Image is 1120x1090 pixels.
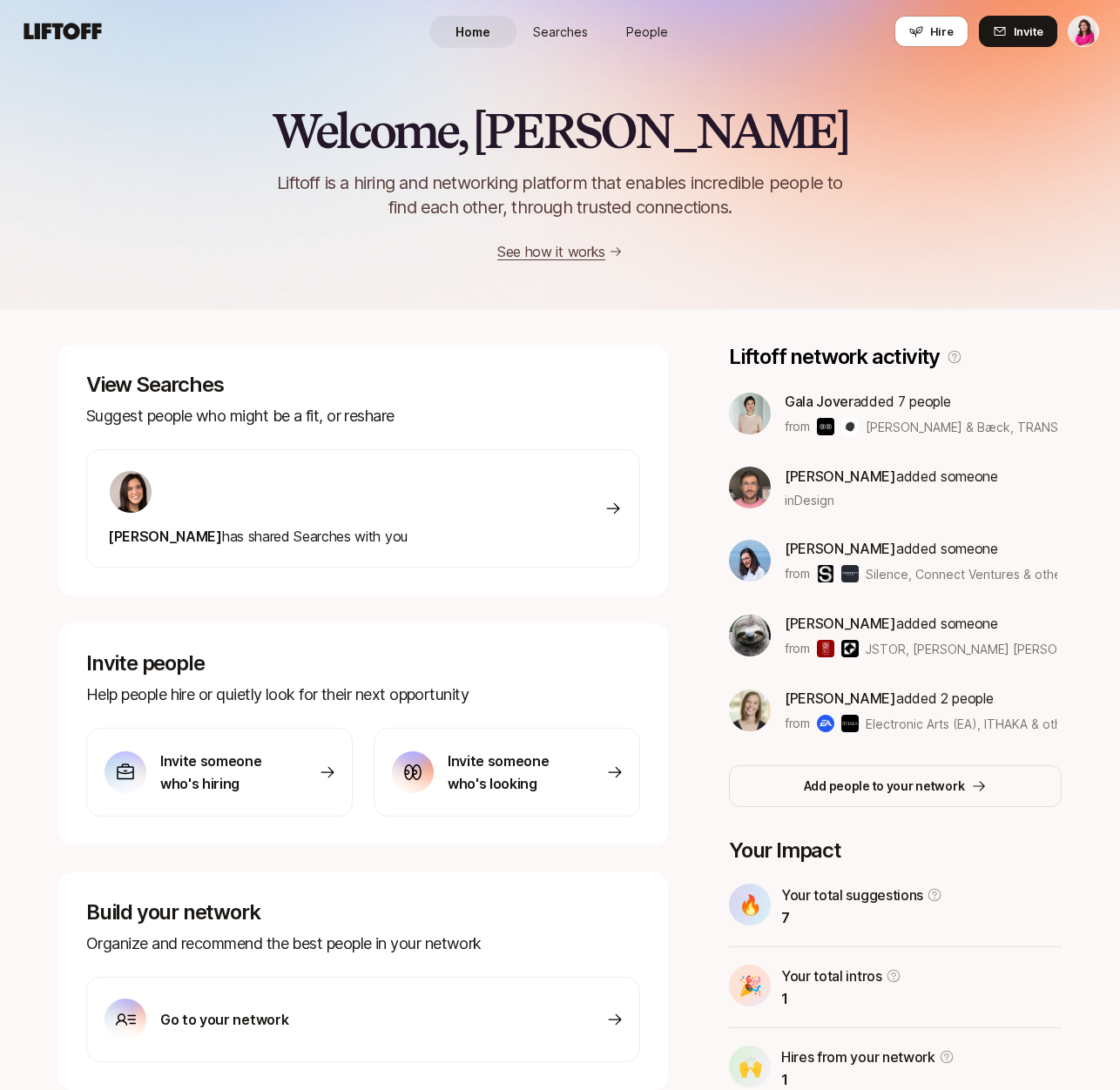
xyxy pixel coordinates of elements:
[248,171,872,219] p: Liftoff is a hiring and networking platform that enables incredible people to find each other, th...
[729,393,771,434] img: ACg8ocKhcGRvChYzWN2dihFRyxedT7mU-5ndcsMXykEoNcm4V62MVdan=s160-c
[866,567,1072,582] span: Silence, Connect Ventures & others
[785,638,810,659] p: from
[497,243,605,260] a: See how it works
[110,471,152,513] img: 71d7b91d_d7cb_43b4_a7ea_a9b2f2cc6e03.jpg
[533,23,588,41] span: Searches
[448,750,570,795] p: Invite someone who's looking
[86,683,640,707] p: Help people hire or quietly look for their next opportunity
[781,1046,935,1068] p: Hires from your network
[108,528,408,545] span: has shared Searches with you
[804,776,965,797] p: Add people to your network
[785,390,1057,413] p: added 7 people
[108,528,222,545] span: [PERSON_NAME]
[781,987,901,1010] p: 1
[160,750,282,795] p: Invite someone who's hiring
[785,713,810,734] p: from
[785,563,810,584] p: from
[429,16,516,48] a: Home
[729,540,771,582] img: 3b21b1e9_db0a_4655_a67f_ab9b1489a185.jpg
[729,615,771,656] img: ACg8ocLeBn2CI4AIrgj-TFEHWhDpIW8On9fNdpzZtjrzfoJPxmLFh4nX=s160-c
[785,537,1057,560] p: added someone
[785,393,853,410] span: Gala Jover
[979,16,1057,47] button: Invite
[729,1046,771,1087] div: 🙌
[866,717,1080,731] span: Electronic Arts (EA), ITHAKA & others
[785,687,1057,710] p: added 2 people
[86,932,640,956] p: Organize and recommend the best people in your network
[626,23,668,41] span: People
[841,418,859,435] img: TRANSCRIPT Magazine
[729,838,1062,863] p: Your Impact
[781,906,942,929] p: 7
[930,23,954,40] span: Hire
[1068,16,1099,47] button: Emma Frane
[817,715,834,732] img: Electronic Arts (EA)
[785,491,834,509] span: in Design
[86,373,640,397] p: View Searches
[160,1008,288,1031] p: Go to your network
[86,900,640,925] p: Build your network
[894,16,968,47] button: Hire
[729,884,771,925] div: 🔥
[729,965,771,1006] div: 🎉
[785,540,896,557] span: [PERSON_NAME]
[455,23,490,41] span: Home
[817,565,834,582] img: Silence
[86,404,640,428] p: Suggest people who might be a fit, or reshare
[785,416,810,437] p: from
[817,418,834,435] img: Bakken & Bæck
[781,884,923,906] p: Your total suggestions
[785,615,896,632] span: [PERSON_NAME]
[817,640,834,657] img: JSTOR
[86,651,640,676] p: Invite people
[785,612,1057,635] p: added someone
[1069,17,1098,46] img: Emma Frane
[1014,23,1043,40] span: Invite
[841,565,859,582] img: Connect Ventures
[841,640,859,657] img: Kleiner Perkins
[729,690,771,731] img: 1892a8b6_cadd_4280_94c4_61f2b816795c.jfif
[781,965,882,987] p: Your total intros
[785,468,896,485] span: [PERSON_NAME]
[729,345,940,369] p: Liftoff network activity
[604,16,691,48] a: People
[516,16,604,48] a: Searches
[729,467,771,508] img: be759a5f_470b_4f28_a2aa_5434c985ebf0.jpg
[841,715,859,732] img: ITHAKA
[272,104,849,157] h2: Welcome, [PERSON_NAME]
[785,690,896,707] span: [PERSON_NAME]
[866,640,1057,658] span: JSTOR, [PERSON_NAME] [PERSON_NAME] & others
[785,465,998,488] p: added someone
[729,765,1062,807] button: Add people to your network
